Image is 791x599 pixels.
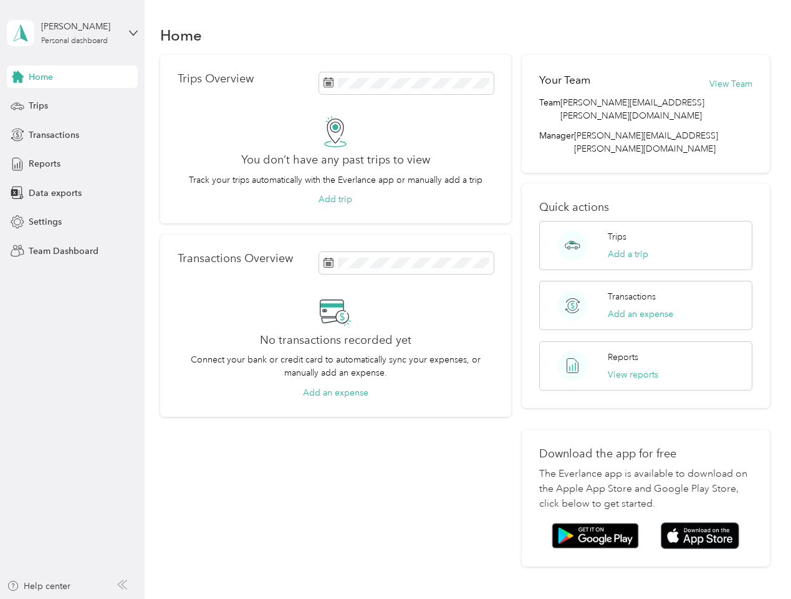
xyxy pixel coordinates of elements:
button: Add an expense [608,308,673,321]
h2: You don’t have any past trips to view [241,153,430,167]
h2: Your Team [539,72,590,88]
span: Team [539,96,560,122]
img: App store [661,522,739,549]
p: Transactions [608,290,656,303]
p: Reports [608,351,638,364]
span: Home [29,71,53,84]
span: Trips [29,99,48,112]
p: Trips Overview [178,72,254,85]
div: Personal dashboard [41,37,108,45]
div: [PERSON_NAME] [41,20,119,33]
h2: No transactions recorded yet [260,334,411,347]
button: Add trip [319,193,352,206]
span: Data exports [29,187,82,200]
button: View Team [709,77,752,90]
p: Track your trips automatically with the Everlance app or manually add a trip [189,173,482,187]
button: Add a trip [608,248,648,261]
img: Google play [552,523,639,549]
button: Add an expense [303,386,368,399]
span: Settings [29,215,62,228]
p: Download the app for free [539,447,752,460]
span: [PERSON_NAME][EMAIL_ADDRESS][PERSON_NAME][DOMAIN_NAME] [574,130,718,154]
button: Help center [7,580,70,593]
span: [PERSON_NAME][EMAIL_ADDRESS][PERSON_NAME][DOMAIN_NAME] [560,96,752,122]
p: The Everlance app is available to download on the Apple App Store and Google Play Store, click be... [539,467,752,512]
iframe: Everlance-gr Chat Button Frame [721,529,791,599]
span: Team Dashboard [29,245,98,258]
p: Connect your bank or credit card to automatically sync your expenses, or manually add an expense. [178,353,494,379]
p: Trips [608,230,626,243]
span: Reports [29,157,60,170]
span: Manager [539,129,574,155]
p: Transactions Overview [178,252,293,265]
span: Transactions [29,129,79,142]
button: View reports [608,368,658,381]
h1: Home [160,29,202,42]
p: Quick actions [539,201,752,214]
